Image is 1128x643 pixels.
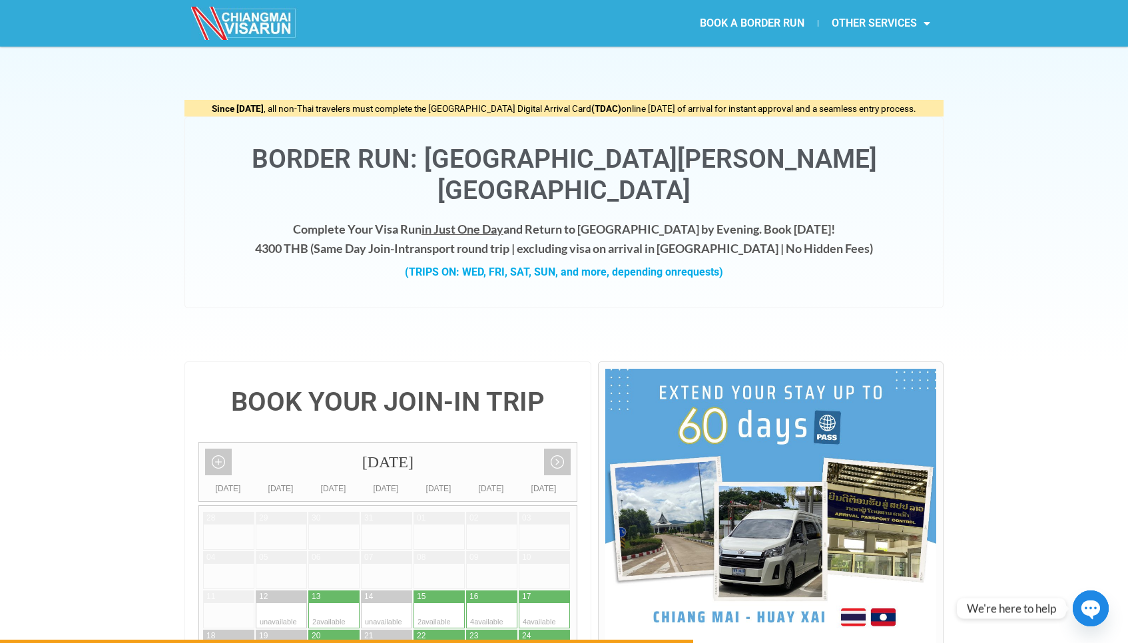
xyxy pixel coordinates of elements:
div: 24 [522,630,531,642]
div: 30 [312,513,320,524]
span: , all non-Thai travelers must complete the [GEOGRAPHIC_DATA] Digital Arrival Card online [DATE] o... [212,103,916,114]
div: 31 [364,513,373,524]
div: 13 [312,591,320,602]
div: 17 [522,591,531,602]
h1: Border Run: [GEOGRAPHIC_DATA][PERSON_NAME][GEOGRAPHIC_DATA] [198,144,930,206]
div: 10 [522,552,531,563]
div: 01 [417,513,425,524]
div: 28 [206,513,215,524]
div: 12 [259,591,268,602]
div: 07 [364,552,373,563]
strong: (TRIPS ON: WED, FRI, SAT, SUN, and more, depending on [405,266,723,278]
nav: Menu [564,8,944,39]
div: [DATE] [199,443,577,482]
a: BOOK A BORDER RUN [687,8,818,39]
div: 04 [206,552,215,563]
div: [DATE] [412,482,465,495]
div: 05 [259,552,268,563]
div: [DATE] [202,482,254,495]
span: in Just One Day [422,222,503,236]
div: 09 [469,552,478,563]
div: 19 [259,630,268,642]
a: OTHER SERVICES [818,8,944,39]
h4: Complete Your Visa Run and Return to [GEOGRAPHIC_DATA] by Evening. Book [DATE]! 4300 THB ( transp... [198,220,930,258]
div: [DATE] [517,482,570,495]
div: 11 [206,591,215,602]
div: 22 [417,630,425,642]
strong: Since [DATE] [212,103,264,114]
div: 08 [417,552,425,563]
div: 02 [469,513,478,524]
div: 16 [469,591,478,602]
span: requests) [677,266,723,278]
div: 29 [259,513,268,524]
div: 06 [312,552,320,563]
div: 23 [469,630,478,642]
strong: (TDAC) [591,103,621,114]
div: 14 [364,591,373,602]
div: 18 [206,630,215,642]
div: 03 [522,513,531,524]
div: [DATE] [465,482,517,495]
div: [DATE] [254,482,307,495]
div: 20 [312,630,320,642]
div: [DATE] [360,482,412,495]
h4: BOOK YOUR JOIN-IN TRIP [198,389,577,415]
div: 21 [364,630,373,642]
div: [DATE] [307,482,360,495]
div: 15 [417,591,425,602]
strong: Same Day Join-In [314,241,405,256]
